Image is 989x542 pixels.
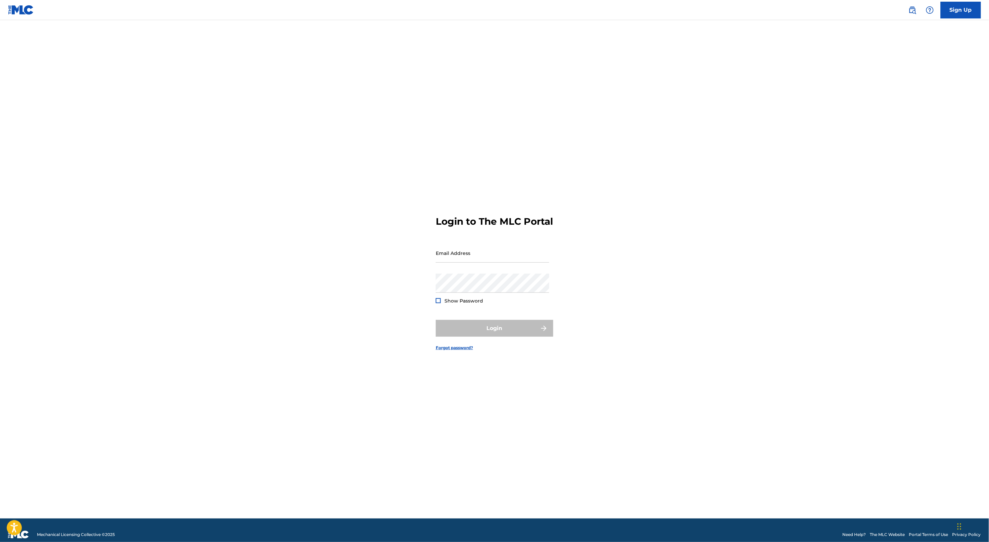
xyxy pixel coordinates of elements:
a: Forgot password? [436,345,473,351]
iframe: Chat Widget [955,510,989,542]
a: Portal Terms of Use [909,532,948,538]
img: search [908,6,916,14]
img: MLC Logo [8,5,34,15]
span: Mechanical Licensing Collective © 2025 [37,532,115,538]
a: Need Help? [843,532,866,538]
a: Privacy Policy [952,532,981,538]
div: Help [923,3,937,17]
div: Widget de chat [955,510,989,542]
a: Sign Up [941,2,981,18]
img: logo [8,531,29,539]
a: The MLC Website [870,532,905,538]
span: Show Password [444,298,483,304]
a: Public Search [906,3,919,17]
img: help [926,6,934,14]
h3: Login to The MLC Portal [436,216,553,227]
div: Glisser [957,517,961,537]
